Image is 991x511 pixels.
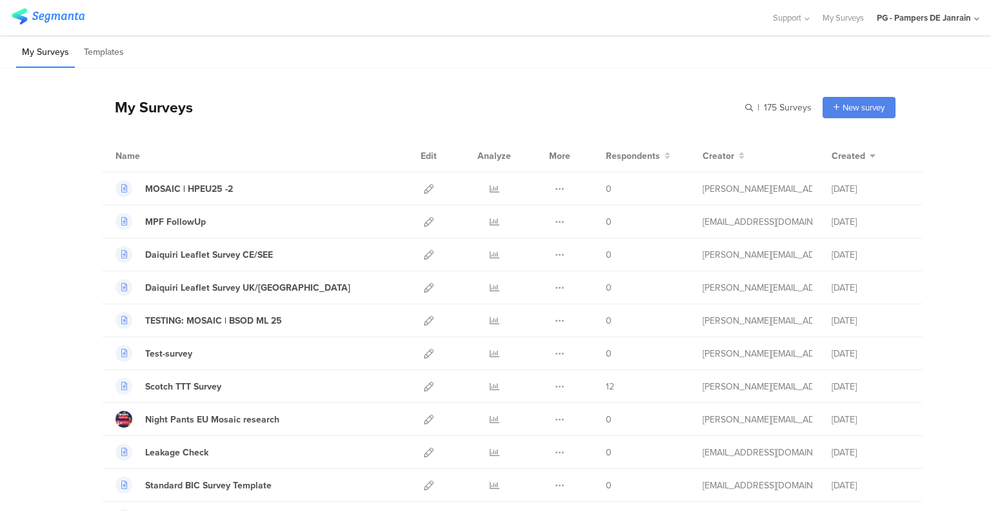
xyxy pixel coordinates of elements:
div: MPF FollowUp [145,215,206,229]
div: Test-survey [145,347,192,360]
button: Created [832,149,876,163]
div: fritz.t@pg.com [703,347,812,360]
div: fritz.t@pg.com [703,314,812,328]
div: Scotch TTT Survey [145,380,221,393]
a: Standard BIC Survey Template [115,477,272,494]
span: 0 [606,347,612,360]
div: burcak.b.1@pg.com [703,446,812,459]
span: | [756,101,761,114]
div: fritz.t@pg.com [703,182,812,196]
span: 0 [606,215,612,229]
a: Daiquiri Leaflet Survey UK/[GEOGRAPHIC_DATA] [115,279,350,296]
a: Test-survey [115,345,192,362]
div: [DATE] [832,314,909,328]
div: [DATE] [832,215,909,229]
div: [DATE] [832,347,909,360]
div: Night Pants EU Mosaic research [145,413,279,426]
div: fritz.t@pg.com [703,248,812,262]
div: Standard BIC Survey Template [145,479,272,492]
button: Respondents [606,149,670,163]
div: PG - Pampers DE Janrain [877,12,971,24]
a: TESTING: MOSAIC | BSOD ML 25 [115,312,282,329]
span: 0 [606,182,612,196]
span: 0 [606,446,612,459]
div: [DATE] [832,413,909,426]
div: Name [115,149,193,163]
div: [DATE] [832,446,909,459]
span: 175 Surveys [764,101,812,114]
span: 0 [606,413,612,426]
span: 0 [606,248,612,262]
a: Night Pants EU Mosaic research [115,411,279,428]
a: MPF FollowUp [115,213,206,230]
div: Leakage Check [145,446,208,459]
li: My Surveys [16,37,75,68]
li: Templates [78,37,130,68]
span: 0 [606,314,612,328]
div: [DATE] [832,281,909,295]
div: alves.dp@pg.com [703,413,812,426]
div: Analyze [475,140,514,172]
span: 12 [606,380,614,393]
div: Daiquiri Leaflet Survey UK/Iberia [145,281,350,295]
div: [DATE] [832,479,909,492]
span: Created [832,149,865,163]
div: My Surveys [102,96,193,118]
div: fritz.t@pg.com [703,380,812,393]
span: Support [773,12,801,24]
div: [DATE] [832,380,909,393]
a: MOSAIC | HPEU25 -2 [115,180,233,197]
div: Edit [415,140,443,172]
span: 0 [606,281,612,295]
div: [DATE] [832,182,909,196]
img: segmanta logo [12,8,85,25]
div: MOSAIC | HPEU25 -2 [145,182,233,196]
div: TESTING: MOSAIC | BSOD ML 25 [145,314,282,328]
div: [DATE] [832,248,909,262]
span: Respondents [606,149,660,163]
span: 0 [606,479,612,492]
div: fritz.t@pg.com [703,281,812,295]
span: Creator [703,149,734,163]
a: Daiquiri Leaflet Survey CE/SEE [115,246,273,263]
div: More [546,140,574,172]
a: Scotch TTT Survey [115,378,221,395]
div: burcak.b.1@pg.com [703,479,812,492]
span: New survey [843,101,885,114]
a: Leakage Check [115,444,208,461]
button: Creator [703,149,745,163]
div: burcak.b.1@pg.com [703,215,812,229]
div: Daiquiri Leaflet Survey CE/SEE [145,248,273,262]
